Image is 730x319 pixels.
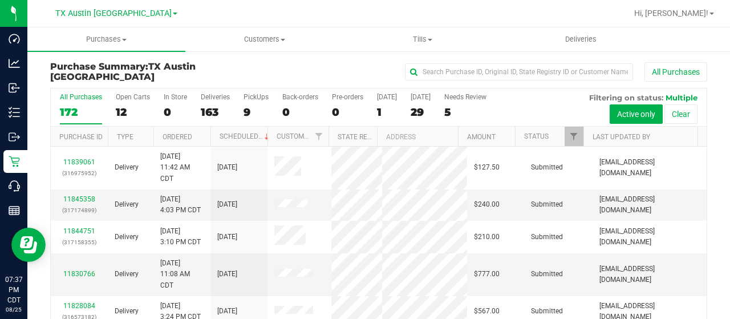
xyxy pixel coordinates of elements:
[201,106,230,119] div: 163
[309,127,328,146] a: Filter
[5,274,22,305] p: 07:37 PM CDT
[474,232,500,243] span: $210.00
[9,156,20,167] inline-svg: Retail
[531,232,563,243] span: Submitted
[467,133,496,141] a: Amount
[531,269,563,280] span: Submitted
[115,306,139,317] span: Delivery
[50,62,269,82] h3: Purchase Summary:
[634,9,708,18] span: Hi, [PERSON_NAME]!
[217,232,237,243] span: [DATE]
[115,232,139,243] span: Delivery
[411,93,431,101] div: [DATE]
[377,127,458,147] th: Address
[444,93,486,101] div: Needs Review
[115,162,139,173] span: Delivery
[163,133,192,141] a: Ordered
[117,133,133,141] a: Type
[244,93,269,101] div: PickUps
[27,27,185,51] a: Purchases
[9,82,20,94] inline-svg: Inbound
[332,106,363,119] div: 0
[282,106,318,119] div: 0
[115,269,139,280] span: Delivery
[186,34,343,45] span: Customers
[343,27,501,51] a: Tills
[217,269,237,280] span: [DATE]
[63,227,95,235] a: 11844751
[344,34,501,45] span: Tills
[217,199,237,210] span: [DATE]
[220,132,271,140] a: Scheduled
[599,157,700,179] span: [EMAIL_ADDRESS][DOMAIN_NAME]
[9,107,20,118] inline-svg: Inventory
[55,9,172,18] span: TX Austin [GEOGRAPHIC_DATA]
[217,306,237,317] span: [DATE]
[60,93,102,101] div: All Purchases
[531,306,563,317] span: Submitted
[60,106,102,119] div: 172
[9,131,20,143] inline-svg: Outbound
[160,151,204,184] span: [DATE] 11:42 AM CDT
[444,106,486,119] div: 5
[405,63,633,80] input: Search Purchase ID, Original ID, State Registry ID or Customer Name...
[5,305,22,314] p: 08/25
[59,133,103,141] a: Purchase ID
[58,237,101,248] p: (317158355)
[116,106,150,119] div: 12
[277,132,312,140] a: Customer
[63,158,95,166] a: 11839061
[377,93,397,101] div: [DATE]
[644,62,707,82] button: All Purchases
[9,205,20,216] inline-svg: Reports
[185,27,343,51] a: Customers
[164,106,187,119] div: 0
[524,132,549,140] a: Status
[63,195,95,203] a: 11845358
[50,61,196,82] span: TX Austin [GEOGRAPHIC_DATA]
[531,199,563,210] span: Submitted
[63,270,95,278] a: 11830766
[664,104,697,124] button: Clear
[116,93,150,101] div: Open Carts
[63,302,95,310] a: 11828084
[411,106,431,119] div: 29
[282,93,318,101] div: Back-orders
[244,106,269,119] div: 9
[160,226,201,248] span: [DATE] 3:10 PM CDT
[377,106,397,119] div: 1
[11,228,46,262] iframe: Resource center
[332,93,363,101] div: Pre-orders
[550,34,612,45] span: Deliveries
[502,27,660,51] a: Deliveries
[115,199,139,210] span: Delivery
[9,58,20,69] inline-svg: Analytics
[58,168,101,179] p: (316975952)
[338,133,398,141] a: State Registry ID
[666,93,697,102] span: Multiple
[217,162,237,173] span: [DATE]
[599,226,700,248] span: [EMAIL_ADDRESS][DOMAIN_NAME]
[164,93,187,101] div: In Store
[160,194,201,216] span: [DATE] 4:03 PM CDT
[160,258,204,291] span: [DATE] 11:08 AM CDT
[599,264,700,285] span: [EMAIL_ADDRESS][DOMAIN_NAME]
[474,269,500,280] span: $777.00
[474,199,500,210] span: $240.00
[27,34,185,45] span: Purchases
[565,127,583,146] a: Filter
[599,194,700,216] span: [EMAIL_ADDRESS][DOMAIN_NAME]
[531,162,563,173] span: Submitted
[201,93,230,101] div: Deliveries
[9,180,20,192] inline-svg: Call Center
[474,162,500,173] span: $127.50
[589,93,663,102] span: Filtering on status:
[610,104,663,124] button: Active only
[9,33,20,45] inline-svg: Dashboard
[474,306,500,317] span: $567.00
[58,205,101,216] p: (317174899)
[593,133,650,141] a: Last Updated By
